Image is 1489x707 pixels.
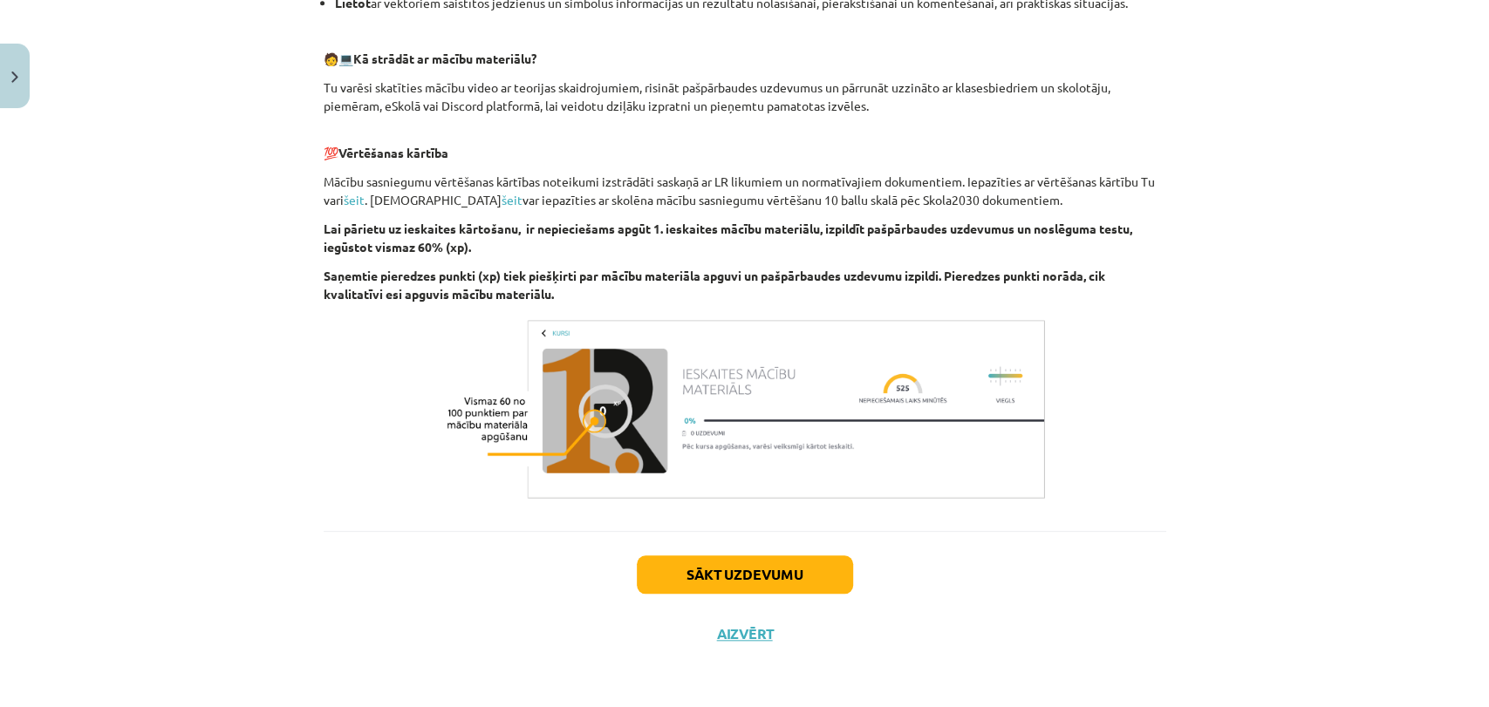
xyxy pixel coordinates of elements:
strong: Lai pārietu uz ieskaites kārtošanu, ir nepieciešams apgūt 1. ieskaites mācību materiālu, izpildīt... [324,221,1132,255]
button: Sākt uzdevumu [637,555,853,594]
img: icon-close-lesson-0947bae3869378f0d4975bcd49f059093ad1ed9edebbc8119c70593378902aed.svg [11,71,18,83]
a: šeit [344,192,365,207]
strong: Saņemtie pieredzes punkti (xp) tiek piešķirti par mācību materiāla apguvi un pašpārbaudes uzdevum... [324,268,1105,302]
b: Kā strādāt ar mācību materiālu? [353,51,536,66]
a: šeit [502,192,523,207]
button: Aizvērt [712,625,778,642]
p: 💯 [324,126,1166,162]
p: 🧑 💻 [324,50,1166,68]
p: Tu varēsi skatīties mācību video ar teorijas skaidrojumiem, risināt pašpārbaudes uzdevumus un pār... [324,78,1166,115]
b: Vērtēšanas kārtība [338,145,448,160]
p: Mācību sasniegumu vērtēšanas kārtības noteikumi izstrādāti saskaņā ar LR likumiem un normatīvajie... [324,173,1166,209]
